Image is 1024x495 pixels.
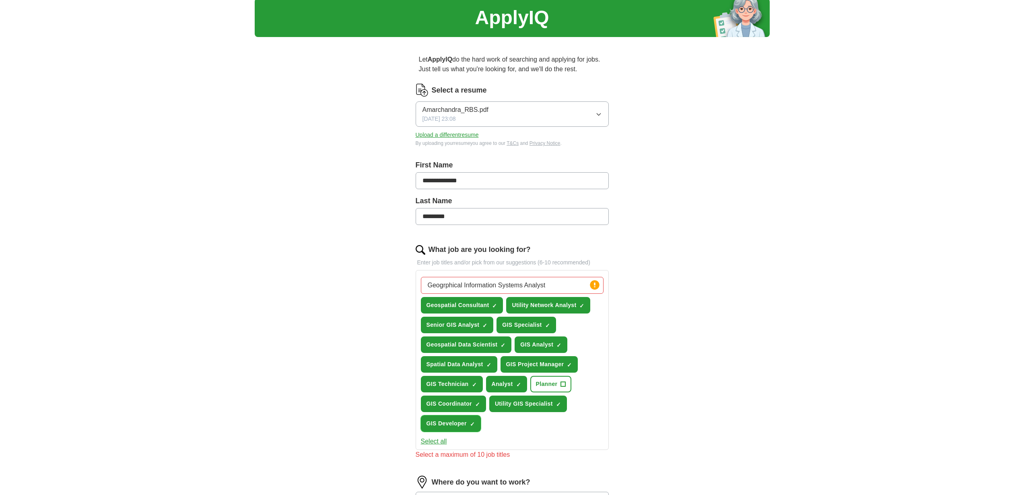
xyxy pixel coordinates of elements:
span: Spatial Data Analyst [426,360,483,369]
img: location.png [416,476,429,489]
button: GIS Analyst✓ [515,336,567,353]
span: Utility GIS Specialist [495,400,553,408]
h1: ApplyIQ [475,3,549,32]
span: ✓ [556,401,561,408]
button: Planner [530,376,572,392]
span: ✓ [501,342,505,349]
label: Last Name [416,196,609,206]
button: Analyst✓ [486,376,527,392]
span: ✓ [516,382,521,388]
strong: ApplyIQ [428,56,452,63]
button: Geospatial Data Scientist✓ [421,336,512,353]
span: ✓ [470,421,475,427]
label: First Name [416,160,609,171]
button: GIS Developer✓ [421,415,481,432]
button: GIS Specialist✓ [497,317,556,333]
span: ✓ [492,303,497,309]
button: GIS Technician✓ [421,376,483,392]
span: Planner [536,380,558,388]
span: Analyst [492,380,513,388]
input: Type a job title and press enter [421,277,604,294]
span: Amarchandra_RBS.pdf [422,105,489,115]
div: Select a maximum of 10 job titles [416,450,609,460]
button: Upload a differentresume [416,131,479,139]
button: Amarchandra_RBS.pdf[DATE] 23:08 [416,101,609,127]
span: ✓ [475,401,480,408]
button: Utility Network Analyst✓ [506,297,590,313]
span: Senior GIS Analyst [426,321,480,329]
span: Geospatial Data Scientist [426,340,498,349]
button: Spatial Data Analyst✓ [421,356,497,373]
span: ✓ [567,362,572,368]
span: ✓ [482,322,487,329]
button: GIS Project Manager✓ [501,356,578,373]
button: GIS Coordinator✓ [421,396,486,412]
label: Where do you want to work? [432,477,530,488]
p: Let do the hard work of searching and applying for jobs. Just tell us what you're looking for, an... [416,52,609,77]
label: Select a resume [432,85,487,96]
span: GIS Coordinator [426,400,472,408]
span: ✓ [579,303,584,309]
img: CV Icon [416,84,429,97]
a: Privacy Notice [530,140,560,146]
span: ✓ [556,342,561,349]
img: search.png [416,245,425,255]
button: Select all [421,437,447,446]
span: GIS Project Manager [506,360,564,369]
span: ✓ [472,382,477,388]
span: GIS Analyst [520,340,553,349]
span: Geospatial Consultant [426,301,489,309]
span: ✓ [545,322,550,329]
label: What job are you looking for? [429,244,531,255]
span: [DATE] 23:08 [422,115,456,123]
span: GIS Technician [426,380,469,388]
a: T&Cs [507,140,519,146]
span: ✓ [486,362,491,368]
button: Senior GIS Analyst✓ [421,317,494,333]
span: GIS Developer [426,419,467,428]
div: By uploading your resume you agree to our and . [416,140,609,147]
button: Utility GIS Specialist✓ [489,396,567,412]
p: Enter job titles and/or pick from our suggestions (6-10 recommended) [416,258,609,267]
button: Geospatial Consultant✓ [421,297,503,313]
span: Utility Network Analyst [512,301,576,309]
span: GIS Specialist [502,321,542,329]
